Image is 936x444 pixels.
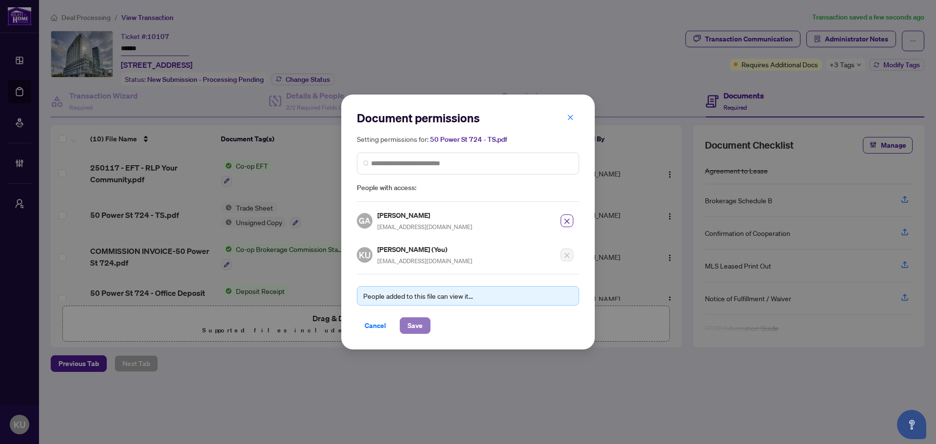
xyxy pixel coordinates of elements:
h2: Document permissions [357,110,579,126]
span: KU [359,248,370,262]
h5: [PERSON_NAME] [377,210,472,221]
img: search_icon [363,160,369,166]
span: People with access: [357,182,579,193]
button: Cancel [357,317,394,334]
h5: [PERSON_NAME] (You) [377,244,472,255]
span: close [567,114,574,121]
div: People added to this file can view it... [363,290,573,301]
span: GA [359,214,370,227]
span: 50 Power St 724 - TS.pdf [430,135,507,144]
h5: Setting permissions for: [357,134,579,145]
button: Save [400,317,430,334]
span: Save [408,318,423,333]
span: [EMAIL_ADDRESS][DOMAIN_NAME] [377,257,472,265]
span: close [564,218,570,225]
button: Open asap [897,410,926,439]
span: [EMAIL_ADDRESS][DOMAIN_NAME] [377,223,472,231]
span: Cancel [365,318,386,333]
